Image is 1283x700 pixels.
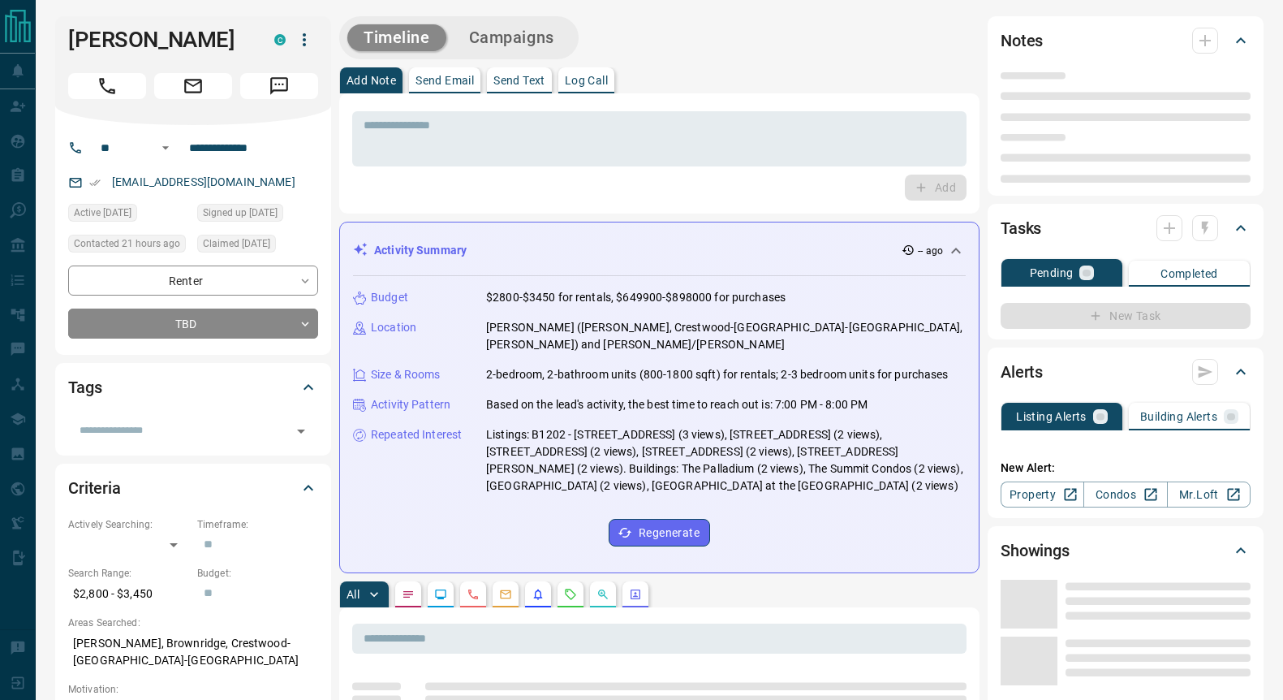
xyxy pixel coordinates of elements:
div: condos.ca [274,34,286,45]
h2: Tags [68,374,101,400]
a: Condos [1083,482,1167,508]
svg: Calls [467,588,480,601]
p: Pending [1030,267,1074,279]
button: Campaigns [453,24,570,51]
p: Actively Searching: [68,517,189,532]
button: Open [156,138,175,158]
h2: Criteria [68,475,121,501]
p: Building Alerts [1140,411,1217,422]
a: Mr.Loft [1167,482,1251,508]
p: Send Text [493,75,545,86]
p: Motivation: [68,682,318,697]
p: Log Call [565,75,608,86]
h2: Alerts [1001,359,1043,385]
div: Criteria [68,469,318,508]
span: Call [68,73,146,99]
p: Send Email [415,75,474,86]
p: Budget: [197,566,318,581]
p: New Alert: [1001,460,1251,477]
h1: [PERSON_NAME] [68,27,250,53]
p: $2,800 - $3,450 [68,581,189,607]
button: Regenerate [609,519,710,547]
span: Signed up [DATE] [203,205,278,221]
div: Renter [68,266,318,296]
div: TBD [68,309,318,339]
svg: Listing Alerts [532,588,545,601]
div: Notes [1001,21,1251,60]
p: Activity Summary [374,242,467,259]
button: Open [290,420,312,443]
p: [PERSON_NAME], Brownridge, Crestwood-[GEOGRAPHIC_DATA]-[GEOGRAPHIC_DATA] [68,630,318,674]
p: Location [371,319,416,336]
svg: Agent Actions [629,588,642,601]
svg: Lead Browsing Activity [434,588,447,601]
button: Timeline [347,24,446,51]
p: 2-bedroom, 2-bathroom units (800-1800 sqft) for rentals; 2-3 bedroom units for purchases [486,366,949,383]
svg: Notes [402,588,415,601]
p: -- ago [918,244,943,258]
div: Showings [1001,531,1251,570]
div: Tags [68,368,318,407]
p: Size & Rooms [371,366,441,383]
p: Completed [1160,268,1218,279]
div: Tue Oct 14 2025 [68,235,189,257]
span: Active [DATE] [74,205,131,221]
h2: Tasks [1001,215,1041,241]
p: Repeated Interest [371,426,462,443]
span: Message [240,73,318,99]
h2: Showings [1001,538,1070,564]
span: Contacted 21 hours ago [74,235,180,252]
svg: Opportunities [596,588,609,601]
p: Timeframe: [197,517,318,532]
span: Email [154,73,232,99]
div: Mon Oct 13 2025 [197,204,318,227]
p: Budget [371,289,408,306]
a: [EMAIL_ADDRESS][DOMAIN_NAME] [112,175,295,188]
p: $2800-$3450 for rentals, $649900-$898000 for purchases [486,289,786,306]
div: Tasks [1001,209,1251,248]
a: Property [1001,482,1084,508]
svg: Emails [499,588,512,601]
p: All [347,589,359,600]
p: Listings: B1202 - [STREET_ADDRESS] (3 views), [STREET_ADDRESS] (2 views), [STREET_ADDRESS] (2 vie... [486,426,966,495]
div: Mon Oct 13 2025 [197,235,318,257]
span: Claimed [DATE] [203,235,270,252]
div: Mon Oct 13 2025 [68,204,189,227]
p: Listing Alerts [1016,411,1087,422]
p: Based on the lead's activity, the best time to reach out is: 7:00 PM - 8:00 PM [486,396,868,413]
svg: Email Verified [89,177,101,188]
h2: Notes [1001,28,1043,54]
p: [PERSON_NAME] ([PERSON_NAME], Crestwood-[GEOGRAPHIC_DATA]-[GEOGRAPHIC_DATA], [PERSON_NAME]) and [... [486,319,966,353]
p: Search Range: [68,566,189,581]
p: Add Note [347,75,396,86]
svg: Requests [564,588,577,601]
div: Alerts [1001,352,1251,391]
p: Activity Pattern [371,396,450,413]
p: Areas Searched: [68,616,318,630]
div: Activity Summary-- ago [353,235,966,266]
